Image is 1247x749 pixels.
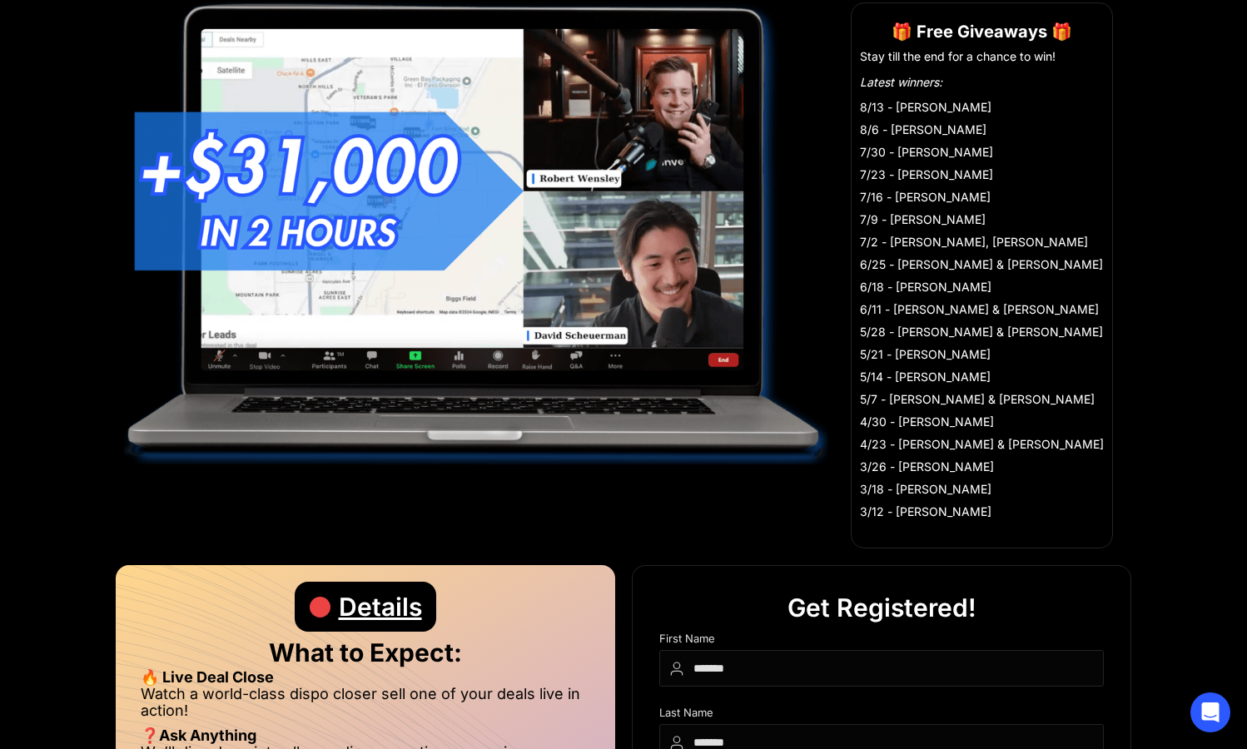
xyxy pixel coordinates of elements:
strong: ❓Ask Anything [141,727,256,744]
div: First Name [659,632,1104,650]
em: Latest winners: [860,75,942,89]
div: Get Registered! [787,583,976,632]
strong: What to Expect: [269,637,462,667]
div: Last Name [659,707,1104,724]
li: Watch a world-class dispo closer sell one of your deals live in action! [141,686,590,727]
li: Stay till the end for a chance to win! [860,48,1104,65]
div: Details [339,582,422,632]
strong: 🎁 Free Giveaways 🎁 [892,22,1072,42]
div: Open Intercom Messenger [1190,692,1230,732]
strong: 🔥 Live Deal Close [141,668,274,686]
li: 8/13 - [PERSON_NAME] 8/6 - [PERSON_NAME] 7/30 - [PERSON_NAME] 7/23 - [PERSON_NAME] 7/16 - [PERSON... [860,96,1104,523]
